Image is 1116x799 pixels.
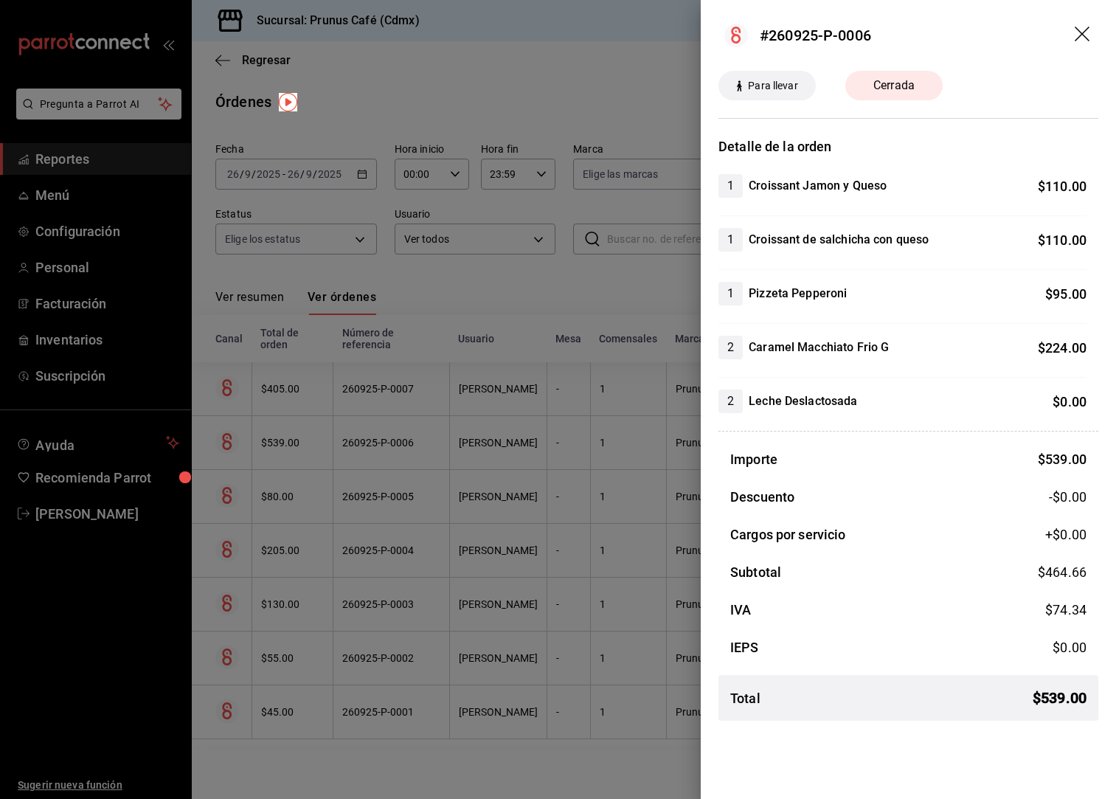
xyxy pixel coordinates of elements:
span: $ 464.66 [1038,564,1086,580]
h4: Leche Deslactosada [749,392,857,410]
h4: Croissant de salchicha con queso [749,231,929,249]
span: $ 0.00 [1053,394,1086,409]
h3: Detalle de la orden [718,136,1098,156]
span: 1 [718,285,743,302]
span: $ 0.00 [1053,640,1086,655]
button: drag [1075,27,1092,44]
h4: Pizzeta Pepperoni [749,285,847,302]
h3: IVA [730,600,751,620]
span: +$ 0.00 [1045,525,1086,544]
h3: Cargos por servicio [730,525,846,544]
h4: Croissant Jamon y Queso [749,177,887,195]
span: -$0.00 [1049,487,1086,507]
span: $ 95.00 [1045,286,1086,302]
h3: IEPS [730,637,759,657]
span: 1 [718,177,743,195]
span: $ 110.00 [1038,179,1086,194]
img: Tooltip marker [279,93,297,111]
h3: Importe [730,449,777,469]
span: 2 [718,392,743,410]
h3: Total [730,688,760,708]
div: #260925-P-0006 [760,24,871,46]
span: $ 110.00 [1038,232,1086,248]
span: $ 74.34 [1045,602,1086,618]
h4: Caramel Macchiato Frio G [749,339,889,356]
span: $ 539.00 [1038,452,1086,467]
span: 2 [718,339,743,356]
h3: Descuento [730,487,794,507]
span: $ 539.00 [1033,687,1086,709]
span: $ 224.00 [1038,340,1086,356]
h3: Subtotal [730,562,781,582]
span: Para llevar [742,78,803,94]
span: 1 [718,231,743,249]
span: Cerrada [864,77,923,94]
